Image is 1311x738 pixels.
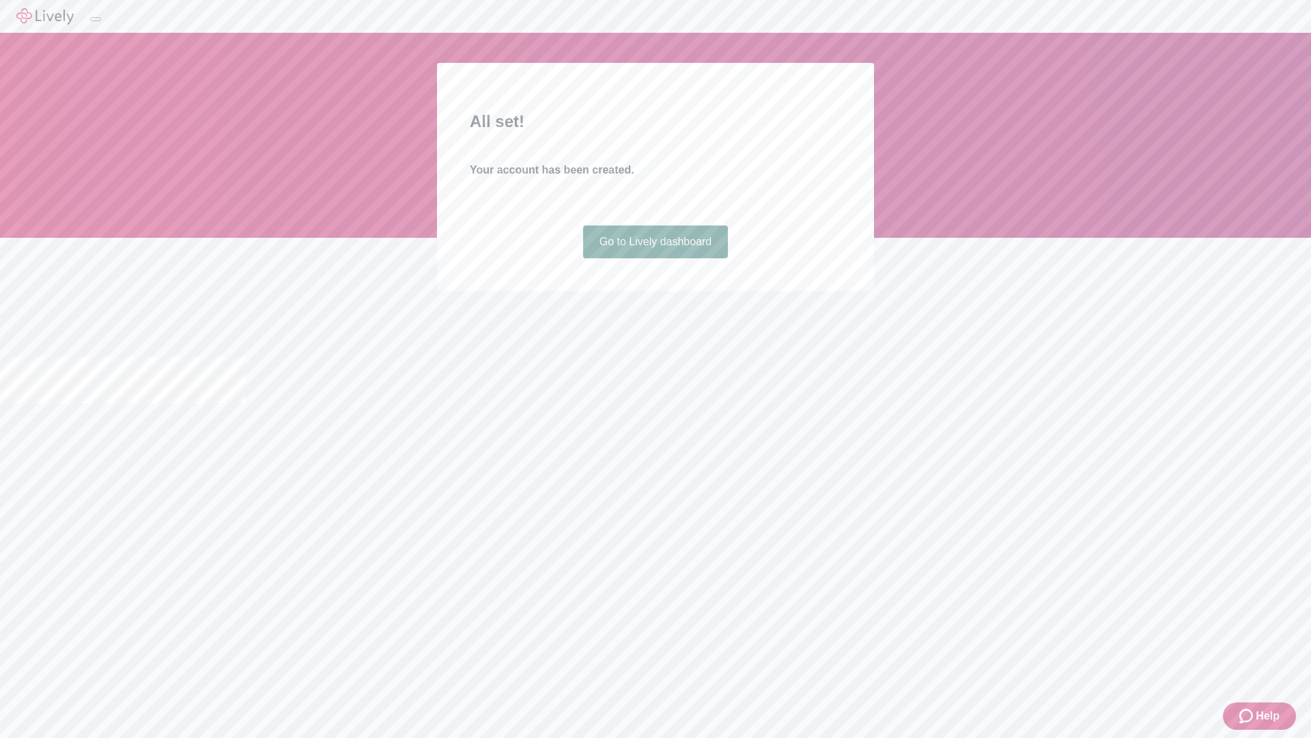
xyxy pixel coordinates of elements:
[16,8,74,25] img: Lively
[470,162,841,178] h4: Your account has been created.
[1256,708,1280,724] span: Help
[1223,702,1296,730] button: Zendesk support iconHelp
[583,225,729,258] a: Go to Lively dashboard
[1239,708,1256,724] svg: Zendesk support icon
[90,17,101,21] button: Log out
[470,109,841,134] h2: All set!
